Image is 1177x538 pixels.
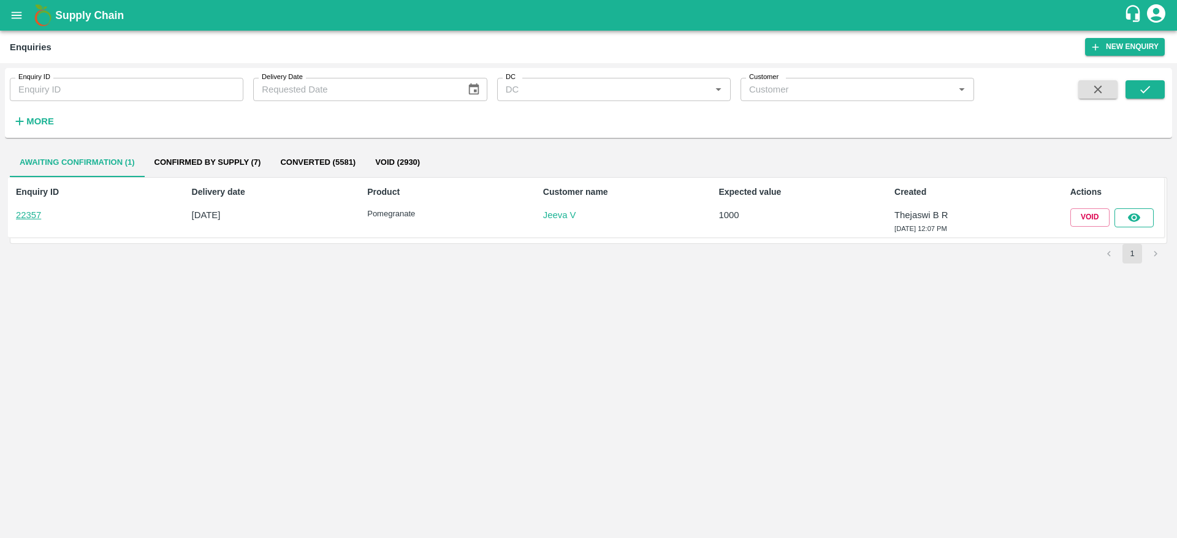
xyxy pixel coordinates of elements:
button: New Enquiry [1085,38,1165,56]
p: Customer name [543,186,634,199]
button: page 1 [1122,244,1142,263]
p: Thejaswi B R [894,208,985,222]
div: Enquiries [10,39,51,55]
strong: More [26,116,54,126]
a: Jeeva V [543,208,634,222]
div: account of current user [1145,2,1167,28]
input: Enquiry ID [10,78,243,101]
a: Supply Chain [55,7,1124,24]
button: open drawer [2,1,31,29]
label: Delivery Date [262,72,303,82]
button: Void [1070,208,1110,226]
p: Created [894,186,985,199]
label: Enquiry ID [18,72,50,82]
nav: pagination navigation [1097,244,1167,263]
p: Pomegranate [367,208,458,220]
p: [DATE] [192,208,283,222]
div: customer-support [1124,4,1145,26]
button: Converted (5581) [270,148,365,177]
p: Product [367,186,458,199]
input: Requested Date [253,78,457,101]
b: Supply Chain [55,9,124,21]
button: Void (2930) [365,148,430,177]
p: Delivery date [192,186,283,199]
p: Actions [1070,186,1161,199]
button: More [10,111,57,132]
input: DC [501,81,707,97]
button: Open [710,81,726,97]
button: Open [954,81,970,97]
button: Choose date [462,78,486,101]
span: [DATE] 12:07 PM [894,225,947,232]
button: Awaiting confirmation (1) [10,148,145,177]
img: logo [31,3,55,28]
label: DC [506,72,516,82]
input: Customer [744,81,950,97]
p: Enquiry ID [16,186,107,199]
p: Expected value [718,186,809,199]
label: Customer [749,72,779,82]
a: 22357 [16,210,41,220]
p: 1000 [718,208,809,222]
button: Confirmed by supply (7) [145,148,271,177]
